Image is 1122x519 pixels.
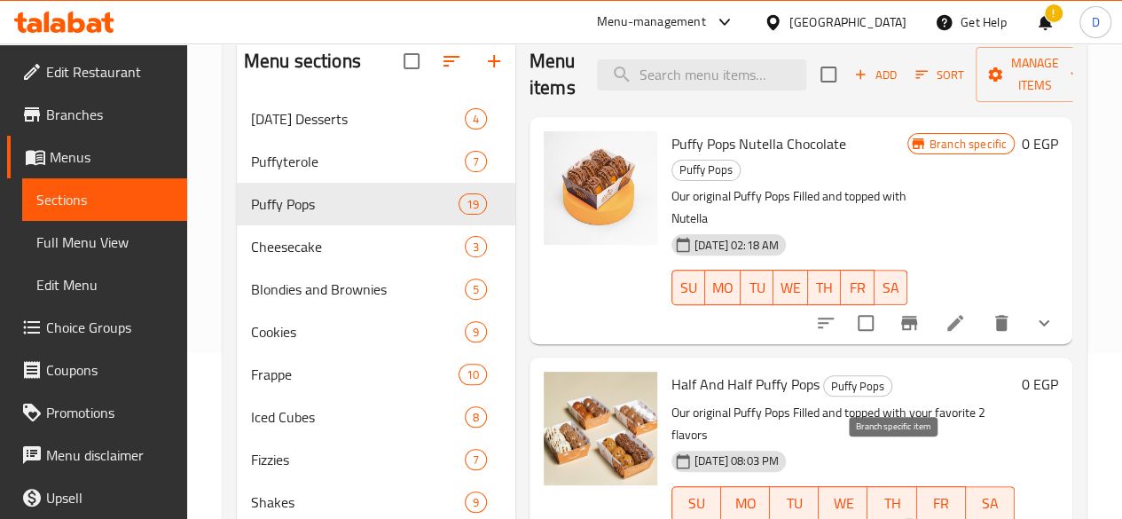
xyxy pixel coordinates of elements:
button: Branch-specific-item [888,302,930,344]
span: 7 [466,452,486,468]
div: items [465,406,487,428]
div: Puffy Pops19 [237,183,515,225]
h2: Menu items [530,48,576,101]
a: Branches [7,93,187,136]
div: Menu-management [597,12,706,33]
span: Coupons [46,359,173,381]
span: 8 [466,409,486,426]
a: Sections [22,178,187,221]
span: Puffyterole [251,151,465,172]
h6: 0 EGP [1022,372,1058,397]
div: items [459,193,487,215]
span: [DATE] 08:03 PM [687,452,786,469]
button: TH [808,270,841,305]
span: Sort [915,65,964,85]
div: items [465,491,487,513]
a: Promotions [7,391,187,434]
span: SU [679,275,698,301]
div: Iced Cubes8 [237,396,515,438]
button: SA [875,270,907,305]
button: Manage items [976,47,1095,102]
div: [DATE] Desserts4 [237,98,515,140]
span: Select to update [847,304,884,342]
button: show more [1023,302,1065,344]
div: Frappe [251,364,459,385]
span: Puffy Pops [824,376,891,397]
span: TH [815,275,834,301]
span: Add item [847,61,904,89]
a: Coupons [7,349,187,391]
span: Select all sections [393,43,430,80]
span: [DATE] Desserts [251,108,465,130]
span: FR [924,491,959,516]
span: Choice Groups [46,317,173,338]
span: TH [875,491,909,516]
span: 19 [459,196,486,213]
a: Full Menu View [22,221,187,263]
div: items [465,449,487,470]
h2: Menu sections [244,48,361,75]
span: Select section [810,56,847,93]
span: [DATE] 02:18 AM [687,237,786,254]
button: Sort [911,61,969,89]
p: Our original Puffy Pops Filled and topped with Nutella [671,185,907,230]
span: Edit Restaurant [46,61,173,83]
div: Puffyterole7 [237,140,515,183]
div: items [465,108,487,130]
span: 4 [466,111,486,128]
input: search [597,59,806,90]
button: TU [741,270,773,305]
button: WE [773,270,808,305]
div: Puffy Pops [671,160,741,181]
div: Frappe10 [237,353,515,396]
span: Menu disclaimer [46,444,173,466]
button: FR [841,270,874,305]
span: Fizzies [251,449,465,470]
a: Edit Menu [22,263,187,306]
span: Menus [50,146,173,168]
div: Cookies [251,321,465,342]
span: Puffy Pops [251,193,459,215]
span: SA [973,491,1008,516]
div: items [465,236,487,257]
span: Half And Half Puffy Pops [671,371,820,397]
span: TU [777,491,812,516]
button: Add [847,61,904,89]
span: Puffy Pops Nutella Chocolate [671,130,846,157]
span: 9 [466,494,486,511]
p: Our original Puffy Pops Filled and topped with your favorite 2 flavors [671,402,1015,446]
a: Edit menu item [945,312,966,334]
a: Choice Groups [7,306,187,349]
span: SA [882,275,900,301]
div: Cheesecake [251,236,465,257]
h6: 0 EGP [1022,131,1058,156]
div: items [465,279,487,300]
span: 5 [466,281,486,298]
span: Upsell [46,487,173,508]
div: Iced Cubes [251,406,465,428]
span: MO [728,491,763,516]
a: Upsell [7,476,187,519]
img: Half And Half Puffy Pops [544,372,657,485]
span: 3 [466,239,486,256]
img: Puffy Pops Nutella Chocolate [544,131,657,245]
button: MO [705,270,741,305]
span: 9 [466,324,486,341]
button: delete [980,302,1023,344]
span: TU [748,275,766,301]
span: Sections [36,189,173,210]
span: Sort items [904,61,976,89]
span: 10 [459,366,486,383]
a: Edit Restaurant [7,51,187,93]
span: Edit Menu [36,274,173,295]
div: Cheesecake3 [237,225,515,268]
div: [GEOGRAPHIC_DATA] [789,12,906,32]
span: Manage items [990,52,1080,97]
span: Add [851,65,899,85]
span: Branches [46,104,173,125]
div: Blondies and Brownies [251,279,465,300]
span: Puffy Pops [672,160,740,180]
span: MO [712,275,734,301]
